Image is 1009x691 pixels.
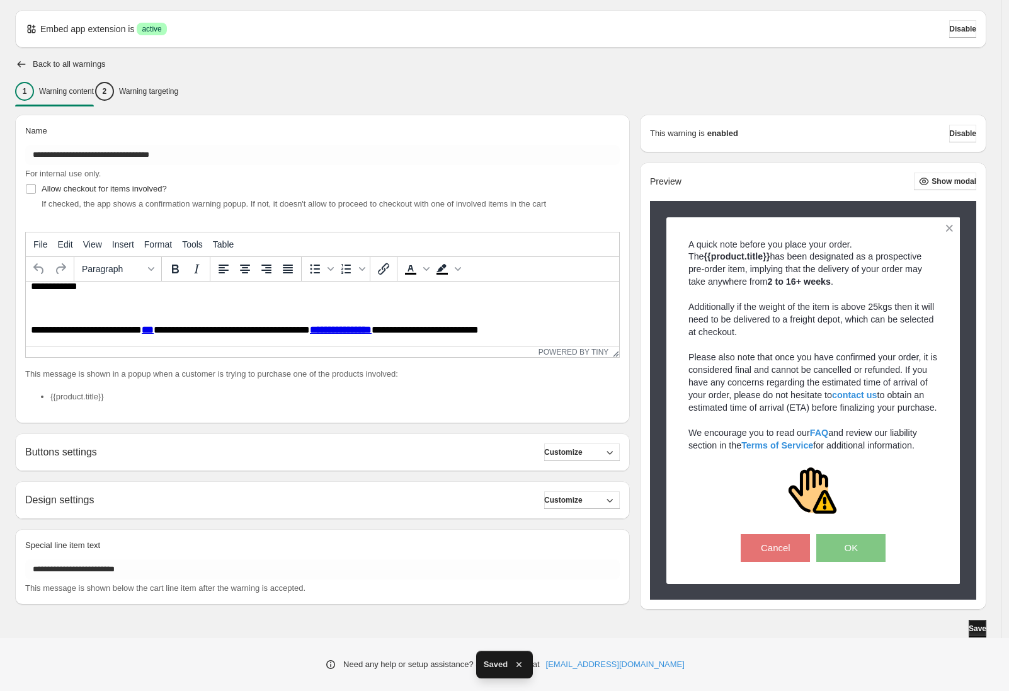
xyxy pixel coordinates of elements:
[95,78,178,105] button: 2Warning targeting
[741,440,813,450] a: Terms of Service
[50,258,71,280] button: Redo
[186,258,207,280] button: Italic
[539,348,609,357] a: Powered by Tiny
[832,390,877,400] a: contact us
[25,540,100,550] span: Special line item text
[688,239,938,250] h2: A quick note before you place your order.
[650,176,681,187] h2: Preview
[58,239,73,249] span: Edit
[42,184,167,193] span: Allow checkout for items involved?
[25,368,620,380] p: This message is shown in a popup when a customer is trying to purchase one of the products involved:
[914,173,976,190] button: Show modal
[650,127,705,140] p: This warning is
[28,258,50,280] button: Undo
[277,258,299,280] button: Justify
[816,534,886,562] button: OK
[42,199,546,208] span: If checked, the app shows a confirmation warning popup. If not, it doesn't allow to proceed to ch...
[256,258,277,280] button: Align right
[33,239,48,249] span: File
[182,239,203,249] span: Tools
[25,494,94,506] h2: Design settings
[608,346,619,357] div: Resize
[33,59,106,69] h2: Back to all warnings
[213,239,234,249] span: Table
[544,495,583,505] span: Customize
[741,534,810,562] button: Cancel
[400,258,431,280] div: Text color
[544,443,620,461] button: Customize
[688,300,938,338] p: Additionally if the weight of the item is above 25kgs then it will need to be delivered to a frei...
[25,169,101,178] span: For internal use only.
[119,86,178,96] p: Warning targeting
[15,82,34,101] div: 1
[15,78,94,105] button: 1Warning content
[431,258,463,280] div: Background color
[336,258,367,280] div: Numbered list
[373,258,394,280] button: Insert/edit link
[484,658,508,671] span: Saved
[234,258,256,280] button: Align center
[25,583,305,593] span: This message is shown below the cart line item after the warning is accepted.
[688,250,938,288] p: The has been designated as a prospective pre-order item, implying that the delivery of your order...
[688,351,938,414] p: Please also note that once you have confirmed your order, it is considered final and cannot be ca...
[304,258,336,280] div: Bullet list
[77,258,159,280] button: Formats
[969,620,986,637] button: Save
[810,428,828,438] a: FAQ
[144,239,172,249] span: Format
[546,658,685,671] a: [EMAIL_ADDRESS][DOMAIN_NAME]
[39,86,94,96] p: Warning content
[40,23,134,35] p: Embed app extension is
[25,126,47,135] span: Name
[949,24,976,34] span: Disable
[544,447,583,457] span: Customize
[50,391,620,403] li: {{product.title}}
[83,239,102,249] span: View
[82,264,144,274] span: Paragraph
[112,239,134,249] span: Insert
[142,24,161,34] span: active
[95,82,114,101] div: 2
[949,20,976,38] button: Disable
[949,128,976,139] span: Disable
[544,491,620,509] button: Customize
[949,125,976,142] button: Disable
[213,258,234,280] button: Align left
[767,277,831,287] strong: 2 to 16+ weeks
[969,624,986,634] span: Save
[932,176,976,186] span: Show modal
[688,426,938,452] p: We encourage you to read our and review our liability section in the for additional information.
[704,251,770,261] strong: {{product.title}}
[26,282,619,346] iframe: Rich Text Area
[164,258,186,280] button: Bold
[707,127,738,140] strong: enabled
[25,446,97,458] h2: Buttons settings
